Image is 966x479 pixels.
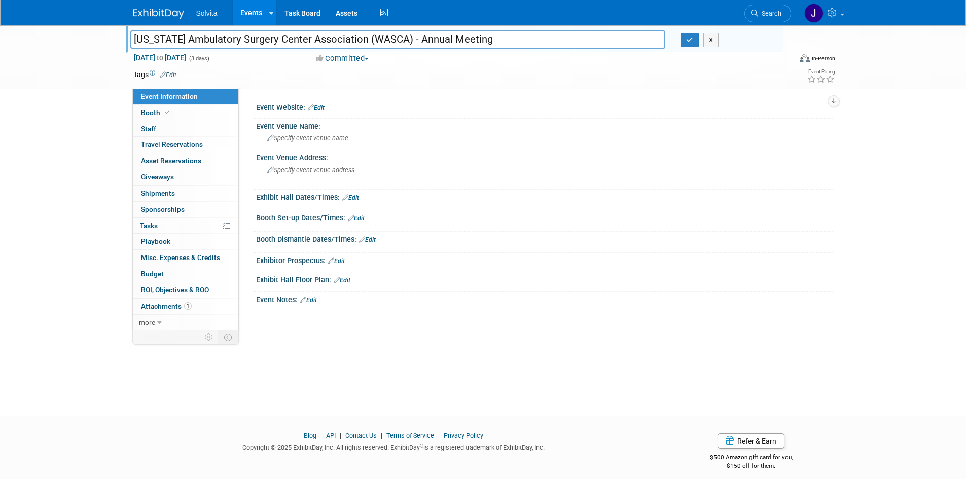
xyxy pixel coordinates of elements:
span: Playbook [141,237,170,245]
img: Format-Inperson.png [800,54,810,62]
a: Edit [334,277,350,284]
a: Search [744,5,791,22]
i: Booth reservation complete [165,109,170,115]
span: Staff [141,125,156,133]
a: Sponsorships [133,202,238,217]
a: Travel Reservations [133,137,238,153]
span: more [139,318,155,326]
a: Staff [133,121,238,137]
button: X [703,33,719,47]
span: (3 days) [188,55,209,62]
a: Blog [304,432,316,439]
span: | [436,432,442,439]
a: ROI, Objectives & ROO [133,282,238,298]
span: Shipments [141,189,175,197]
div: Event Venue Name: [256,119,833,131]
a: Contact Us [345,432,377,439]
span: [DATE] [DATE] [133,53,187,62]
span: Budget [141,270,164,278]
div: Exhibitor Prospectus: [256,253,833,266]
span: Tasks [140,222,158,230]
td: Personalize Event Tab Strip [200,330,218,344]
div: Event Website: [256,100,833,113]
a: Edit [160,71,176,79]
td: Toggle Event Tabs [218,330,238,344]
a: more [133,315,238,330]
span: Booth [141,108,172,117]
div: Event Notes: [256,292,833,305]
div: Exhibit Hall Floor Plan: [256,272,833,285]
a: Attachments1 [133,299,238,314]
a: Edit [328,257,345,265]
div: Event Rating [807,69,835,75]
span: Travel Reservations [141,140,203,149]
span: | [378,432,385,439]
img: ExhibitDay [133,9,184,19]
span: Asset Reservations [141,157,201,165]
div: Event Venue Address: [256,150,833,163]
span: 1 [184,302,192,310]
a: Misc. Expenses & Credits [133,250,238,266]
span: Giveaways [141,173,174,181]
a: Event Information [133,89,238,104]
span: to [155,54,165,62]
a: Budget [133,266,238,282]
div: Exhibit Hall Dates/Times: [256,190,833,203]
a: Privacy Policy [444,432,483,439]
div: In-Person [811,55,835,62]
span: Solvita [196,9,218,17]
a: Edit [308,104,325,112]
div: $500 Amazon gift card for you, [669,447,833,470]
span: | [318,432,325,439]
div: Event Format [731,53,836,68]
div: $150 off for them. [669,462,833,470]
span: Event Information [141,92,198,100]
button: Committed [312,53,373,64]
td: Tags [133,69,176,80]
span: Specify event venue name [267,134,348,142]
span: Misc. Expenses & Credits [141,253,220,262]
a: Asset Reservations [133,153,238,169]
span: Specify event venue address [267,166,354,174]
a: Playbook [133,234,238,249]
a: Terms of Service [386,432,434,439]
a: Edit [300,297,317,304]
div: Booth Dismantle Dates/Times: [256,232,833,245]
span: | [337,432,344,439]
a: Refer & Earn [718,433,784,449]
a: Shipments [133,186,238,201]
a: Edit [342,194,359,201]
span: Search [758,10,781,17]
div: Booth Set-up Dates/Times: [256,210,833,224]
a: Edit [359,236,376,243]
a: Booth [133,105,238,121]
a: Edit [348,215,365,222]
div: Copyright © 2025 ExhibitDay, Inc. All rights reserved. ExhibitDay is a registered trademark of Ex... [133,440,655,452]
span: Attachments [141,302,192,310]
a: Giveaways [133,169,238,185]
img: Josh Richardson [804,4,824,23]
a: Tasks [133,218,238,234]
span: Sponsorships [141,205,185,213]
span: ROI, Objectives & ROO [141,286,209,294]
a: API [326,432,336,439]
sup: ® [420,443,423,449]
